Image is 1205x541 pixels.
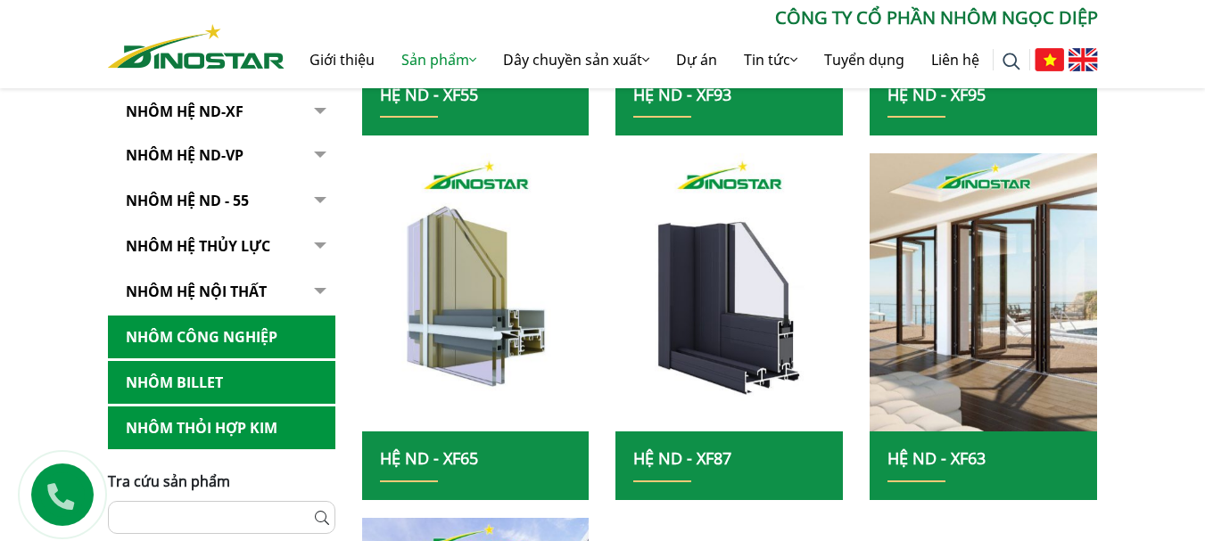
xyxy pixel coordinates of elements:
span: Tra cứu sản phẩm [108,471,230,491]
a: Hệ ND - XF93 [633,84,731,105]
a: Hệ ND - XF65 [380,447,478,469]
a: Nhôm Hệ ND-VP [108,134,335,177]
p: CÔNG TY CỔ PHẦN NHÔM NGỌC DIỆP [285,4,1098,31]
a: Hệ ND - XF55 [380,84,478,105]
a: Liên hệ [918,31,993,88]
img: nhom xay dung [870,153,1097,431]
a: Nhôm hệ thủy lực [108,225,335,268]
a: Tuyển dụng [811,31,918,88]
img: nhom xay dung [361,153,589,431]
a: Nhôm Công nghiệp [108,316,335,359]
a: Nhôm Thỏi hợp kim [108,406,335,450]
a: Giới thiệu [296,31,388,88]
a: Hệ ND - XF95 [887,84,986,105]
a: Dự án [663,31,730,88]
img: search [1003,53,1020,70]
a: NHÔM HỆ ND - 55 [108,179,335,223]
a: Dây chuyền sản xuất [490,31,663,88]
a: Sản phẩm [388,31,490,88]
a: Nhôm Billet [108,361,335,405]
a: Nhôm Hệ ND-XF [108,90,335,134]
img: nhom xay dung [615,153,843,431]
img: Tiếng Việt [1035,48,1064,71]
a: Nhôm hệ nội thất [108,270,335,314]
img: Nhôm Dinostar [108,24,285,69]
a: nhom xay dung [362,153,590,431]
a: Hệ ND - XF63 [887,447,986,469]
a: Hệ ND - XF87 [633,447,731,469]
a: Tin tức [730,31,811,88]
img: English [1069,48,1098,71]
